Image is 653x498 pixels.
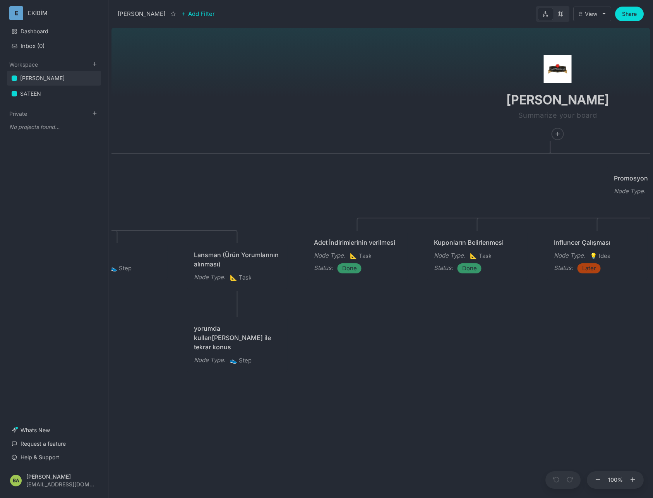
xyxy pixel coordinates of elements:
span: Task [350,251,372,261]
span: Done [342,264,357,273]
i: 📐 [470,252,479,259]
i: 📐 [350,252,359,259]
div: [PERSON_NAME] [20,74,65,83]
span: Idea [590,251,610,261]
div: Node Type : [314,251,345,260]
img: icon [544,55,572,83]
div: View [585,11,597,17]
span: Task [470,251,492,261]
a: Request a feature [7,436,101,451]
div: Node Type : [194,273,225,282]
div: Lansman (Ürün Yorumlarının alınması) [194,250,281,269]
div: Workspace [7,69,101,104]
div: Adet İndirimlerinin verilmesi [314,238,401,247]
button: Share [615,7,644,21]
button: EEKİBİM [9,6,99,20]
div: No projects found... [7,120,101,134]
div: [PERSON_NAME] [26,474,94,479]
button: 100% [606,471,625,489]
div: Status : [434,263,453,273]
i: 👟 [230,357,239,364]
div: Video [74,250,161,259]
div: Status : [314,263,333,273]
div: yorumda kullan[PERSON_NAME] ile tekrar konusNode Type:👟Step [187,316,288,373]
div: [PERSON_NAME] [118,9,165,19]
button: Add Filter [181,9,215,19]
a: Whats New [7,423,101,438]
span: Later [582,264,596,273]
span: Add Filter [186,9,215,19]
i: 📐 [230,274,239,281]
button: BA[PERSON_NAME][EMAIL_ADDRESS][DOMAIN_NAME] [7,469,101,492]
div: SATEEN [20,89,41,98]
button: Inbox (0) [7,39,101,53]
span: Step [110,264,132,273]
span: Done [462,264,477,273]
span: Step [230,356,252,365]
div: Influncer ÇalışmasıNode Type:💡IdeaStatus:Later [547,230,648,281]
button: Workspace [9,61,38,68]
div: E [9,6,23,20]
div: Adet İndirimlerinin verilmesiNode Type:📐TaskStatus:Done [307,230,408,281]
div: Private [7,118,101,136]
a: Help & Support [7,450,101,465]
div: Video👟Step [67,243,168,281]
a: [PERSON_NAME] [7,71,101,86]
div: EKİBİM [28,10,86,17]
span: Task [230,273,252,282]
div: yorumda kullan[PERSON_NAME] ile tekrar konus [194,324,281,352]
a: SATEEN [7,86,101,101]
i: 💡 [590,252,599,259]
a: Dashboard [7,24,101,39]
div: [EMAIL_ADDRESS][DOMAIN_NAME] [26,481,94,487]
div: Lansman (Ürün Yorumlarının alınması)Node Type:📐Task [187,243,288,290]
div: Node Type : [434,251,465,260]
div: Node Type : [194,355,225,365]
div: Kuponların BelirlenmesiNode Type:📐TaskStatus:Done [427,230,528,281]
div: Kuponların Belirlenmesi [434,238,521,247]
i: 👟 [110,264,119,272]
button: Private [9,110,27,117]
div: Influncer Çalışması [554,238,641,247]
div: Node Type : [554,251,585,260]
div: Status : [554,263,573,273]
div: BA [10,475,22,486]
div: Node Type : [614,187,645,196]
button: View [573,7,611,21]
